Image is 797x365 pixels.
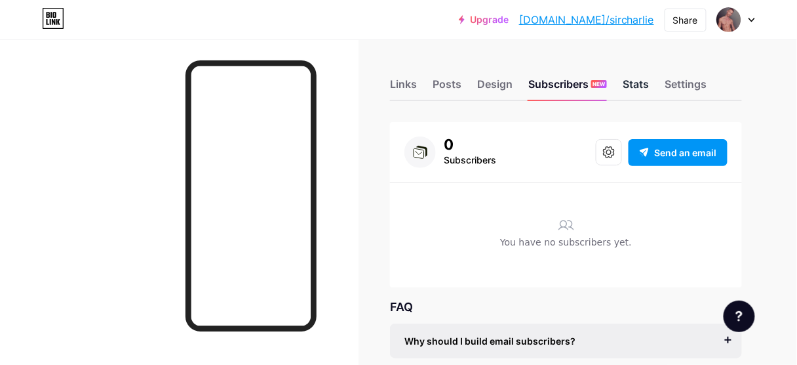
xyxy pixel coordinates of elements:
[390,298,742,316] div: FAQ
[716,7,741,32] img: sircharlie
[593,80,606,88] span: NEW
[130,76,141,87] img: tab_keywords_by_traffic_grey.svg
[655,146,717,160] span: Send an email
[21,34,31,45] img: website_grey.svg
[528,76,607,100] div: Subscribers
[477,76,513,100] div: Design
[623,76,649,100] div: Stats
[459,14,509,25] a: Upgrade
[50,77,117,86] div: Domain Overview
[404,334,575,348] span: Why should I build email subscribers?
[433,76,461,100] div: Posts
[665,76,707,100] div: Settings
[519,12,654,28] a: [DOMAIN_NAME]/sircharlie
[444,152,496,168] div: Subscribers
[673,13,698,27] div: Share
[145,77,221,86] div: Keywords by Traffic
[35,76,46,87] img: tab_domain_overview_orange.svg
[444,137,496,152] div: 0
[390,76,417,100] div: Links
[34,34,144,45] div: Domain: [DOMAIN_NAME]
[21,21,31,32] img: logo_orange.svg
[37,21,64,32] div: v 4.0.24
[404,236,728,256] div: You have no subscribers yet.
